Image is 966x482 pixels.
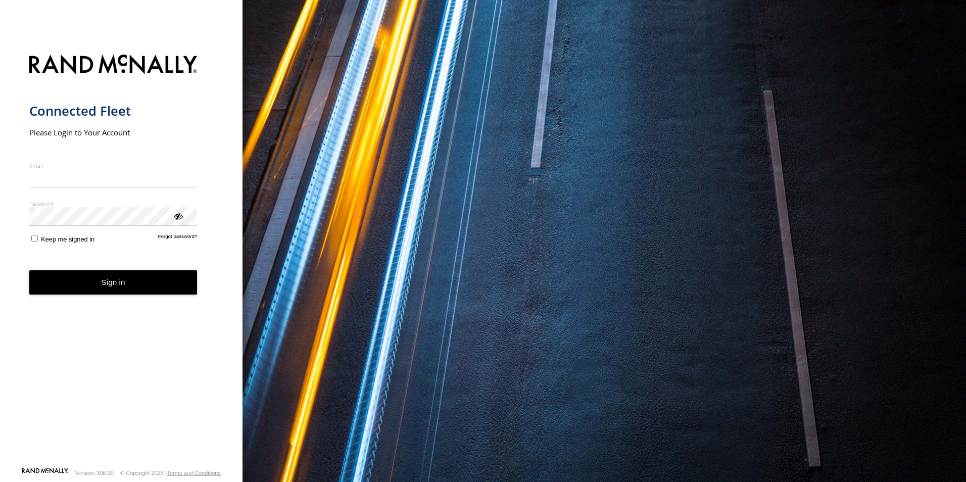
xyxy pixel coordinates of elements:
[173,211,183,221] div: ViewPassword
[29,162,198,169] label: Email
[29,127,198,137] h2: Please Login to Your Account
[29,53,198,78] img: Rand McNally
[29,270,198,295] button: Sign in
[75,470,114,476] div: Version: 306.00
[120,470,221,476] div: © Copyright 2025 -
[31,235,38,242] input: Keep me signed in
[22,468,68,478] a: Visit our Website
[29,49,214,467] form: main
[29,200,198,207] label: Password
[41,235,94,243] span: Keep me signed in
[29,103,198,119] h1: Connected Fleet
[167,470,221,476] a: Terms and Conditions
[158,233,198,243] a: Forgot password?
